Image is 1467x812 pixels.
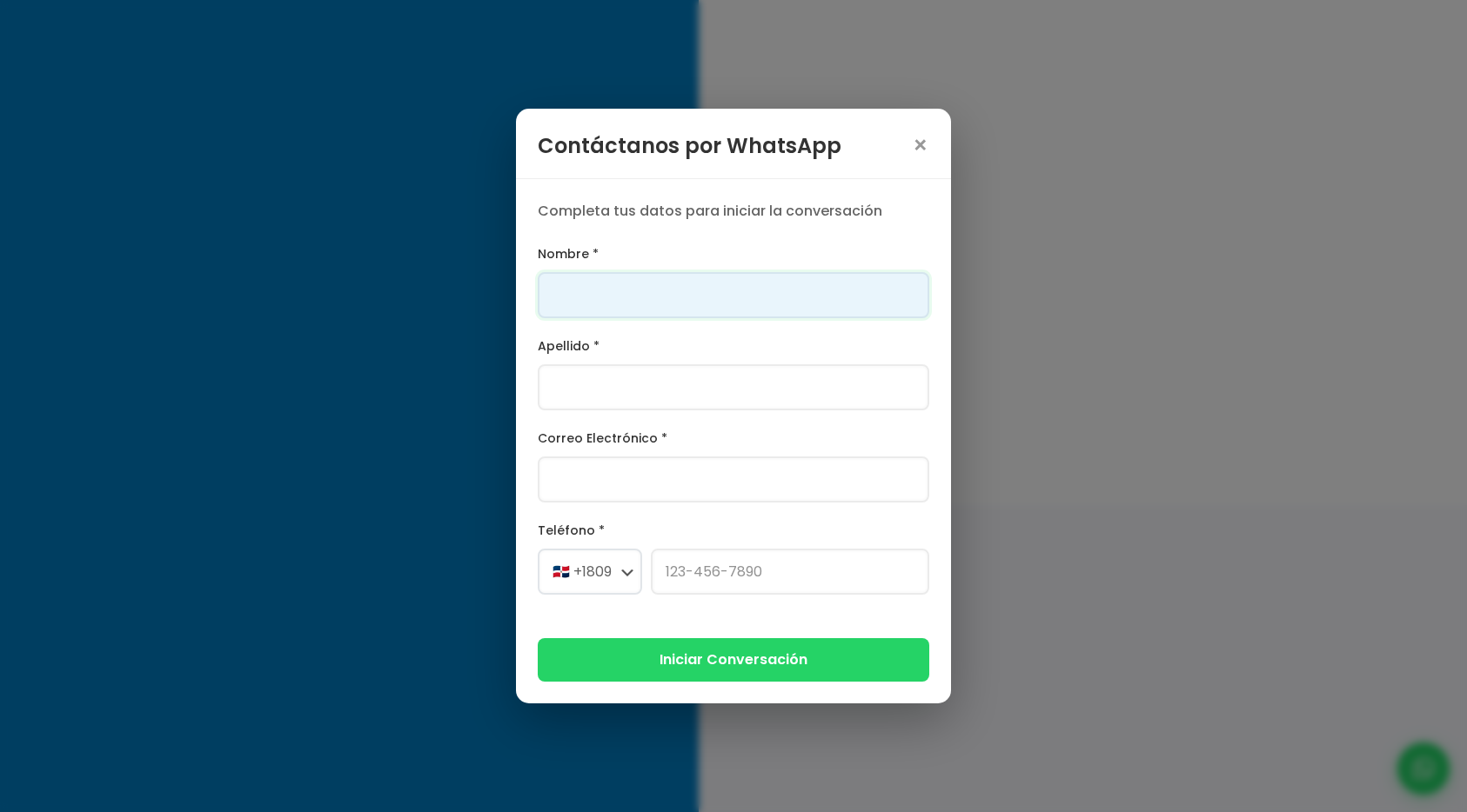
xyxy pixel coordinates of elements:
[538,428,929,449] label: Correo Electrónico *
[538,638,929,681] button: Iniciar Conversación
[538,243,929,265] label: Nombre *
[538,130,841,161] h3: Contáctanos por WhatsApp
[538,336,929,357] label: Apellido *
[651,549,929,595] input: 123-456-7890
[538,201,929,222] p: Completa tus datos para iniciar la conversación
[538,520,929,542] label: Teléfono *
[912,134,929,158] span: ×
